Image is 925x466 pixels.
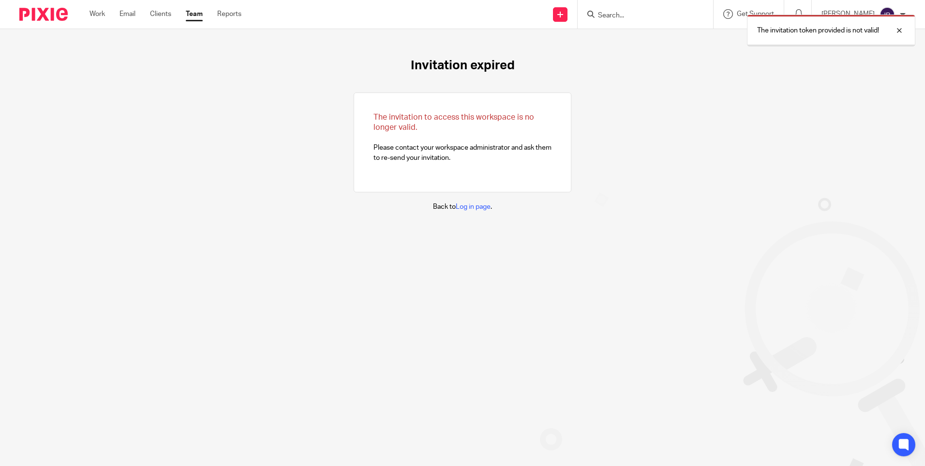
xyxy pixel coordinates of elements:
img: Pixie [19,8,68,21]
h1: Invitation expired [411,58,515,73]
img: svg%3E [880,7,895,22]
a: Clients [150,9,171,19]
a: Team [186,9,203,19]
p: Back to . [433,202,492,212]
span: The invitation to access this workspace is no longer valid. [373,113,534,131]
p: Please contact your workspace administrator and ask them to re-send your invitation. [373,112,552,163]
a: Work [90,9,105,19]
a: Reports [217,9,241,19]
a: Log in page [456,203,491,210]
p: The invitation token provided is not valid! [757,26,879,35]
a: Email [119,9,135,19]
